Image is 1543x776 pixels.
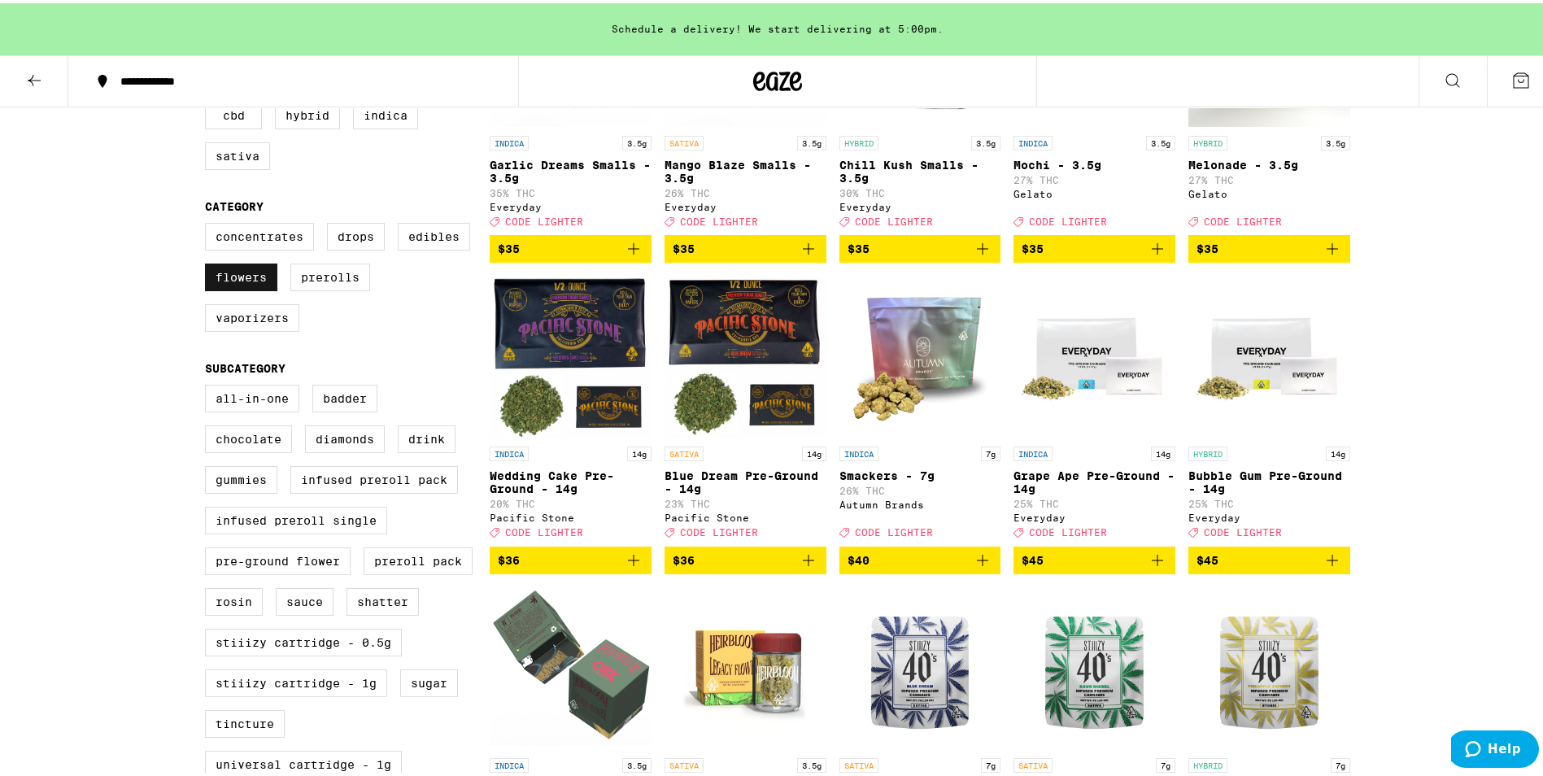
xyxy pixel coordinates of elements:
label: STIIIZY Cartridge - 1g [205,666,387,694]
label: Chocolate [205,422,292,450]
p: 14g [627,443,652,458]
label: Gummies [205,463,277,490]
span: CODE LIGHTER [1204,525,1282,535]
label: Prerolls [290,260,370,288]
button: Add to bag [490,543,652,571]
p: Grape Ape Pre-Ground - 14g [1013,466,1175,492]
p: Melonade - 3.5g [1188,155,1350,168]
img: Everyday - Bubble Gum Pre-Ground - 14g [1188,272,1350,435]
div: Pacific Stone [665,509,826,520]
label: Hybrid [275,98,340,126]
span: CODE LIGHTER [1029,213,1107,224]
label: Edibles [398,220,470,247]
p: INDICA [1013,443,1053,458]
p: 14g [1151,443,1175,458]
div: Gelato [1013,185,1175,196]
span: $35 [673,239,695,252]
span: CODE LIGHTER [1029,525,1107,535]
p: 3.5g [797,755,826,769]
img: Pacific Stone - Blue Dream Pre-Ground - 14g [665,272,826,435]
button: Add to bag [839,232,1001,259]
label: Diamonds [305,422,385,450]
img: Everyday - Grape Ape Pre-Ground - 14g [1013,272,1175,435]
p: Mango Blaze Smalls - 3.5g [665,155,826,181]
p: Bubble Gum Pre-Ground - 14g [1188,466,1350,492]
div: Pacific Stone [490,509,652,520]
img: Heirbloom - Original Glue - 3.5g [490,584,652,747]
p: 3.5g [1146,133,1175,147]
label: CBD [205,98,262,126]
button: Add to bag [1188,543,1350,571]
p: 3.5g [797,133,826,147]
p: SATIVA [665,443,704,458]
img: STIIIZY - Pineapple Express Infused - 7g [1188,584,1350,747]
p: 30% THC [839,185,1001,195]
p: 27% THC [1188,172,1350,182]
p: 3.5g [1321,133,1350,147]
a: Open page for Wedding Cake Pre-Ground - 14g from Pacific Stone [490,272,652,543]
span: $36 [673,551,695,564]
p: 3.5g [971,133,1000,147]
legend: Category [205,197,264,210]
p: SATIVA [839,755,878,769]
label: Sugar [400,666,458,694]
p: SATIVA [665,755,704,769]
p: 7g [1156,755,1175,769]
label: Flowers [205,260,277,288]
p: 23% THC [665,495,826,506]
span: $35 [1022,239,1044,252]
p: Wedding Cake Pre-Ground - 14g [490,466,652,492]
p: INDICA [839,443,878,458]
p: INDICA [490,443,529,458]
label: Drink [398,422,455,450]
p: 7g [1331,755,1350,769]
p: INDICA [1013,133,1053,147]
p: INDICA [490,133,529,147]
label: Infused Preroll Pack [290,463,458,490]
p: HYBRID [1188,133,1227,147]
p: SATIVA [665,133,704,147]
button: Add to bag [839,543,1001,571]
p: 14g [1326,443,1350,458]
p: Blue Dream Pre-Ground - 14g [665,466,826,492]
span: $36 [498,551,520,564]
p: HYBRID [839,133,878,147]
span: CODE LIGHTER [505,525,583,535]
p: Mochi - 3.5g [1013,155,1175,168]
p: 25% THC [1013,495,1175,506]
img: Autumn Brands - Smackers - 7g [839,272,1001,435]
span: $35 [848,239,870,252]
p: Chill Kush Smalls - 3.5g [839,155,1001,181]
img: STIIIZY - Sour Diesel Infused - 7g [1013,584,1175,747]
label: Preroll Pack [364,544,473,572]
label: Universal Cartridge - 1g [205,748,402,775]
span: $35 [1196,239,1218,252]
img: STIIIZY - Blue Dream Infused - 7g [839,584,1001,747]
div: Gelato [1188,185,1350,196]
label: Tincture [205,707,285,735]
p: SATIVA [1013,755,1053,769]
p: 27% THC [1013,172,1175,182]
span: CODE LIGHTER [1204,213,1282,224]
p: HYBRID [1188,755,1227,769]
p: 25% THC [1188,495,1350,506]
label: Infused Preroll Single [205,504,387,531]
a: Open page for Blue Dream Pre-Ground - 14g from Pacific Stone [665,272,826,543]
a: Open page for Smackers - 7g from Autumn Brands [839,272,1001,543]
label: Pre-ground Flower [205,544,351,572]
span: CODE LIGHTER [855,525,933,535]
a: Open page for Bubble Gum Pre-Ground - 14g from Everyday [1188,272,1350,543]
span: $45 [1022,551,1044,564]
p: HYBRID [1188,443,1227,458]
p: INDICA [490,755,529,769]
span: CODE LIGHTER [855,213,933,224]
a: Open page for Grape Ape Pre-Ground - 14g from Everyday [1013,272,1175,543]
label: Drops [327,220,385,247]
p: 7g [981,755,1000,769]
label: Shatter [347,585,419,613]
div: Everyday [839,198,1001,209]
p: Smackers - 7g [839,466,1001,479]
div: Everyday [1013,509,1175,520]
p: 20% THC [490,495,652,506]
